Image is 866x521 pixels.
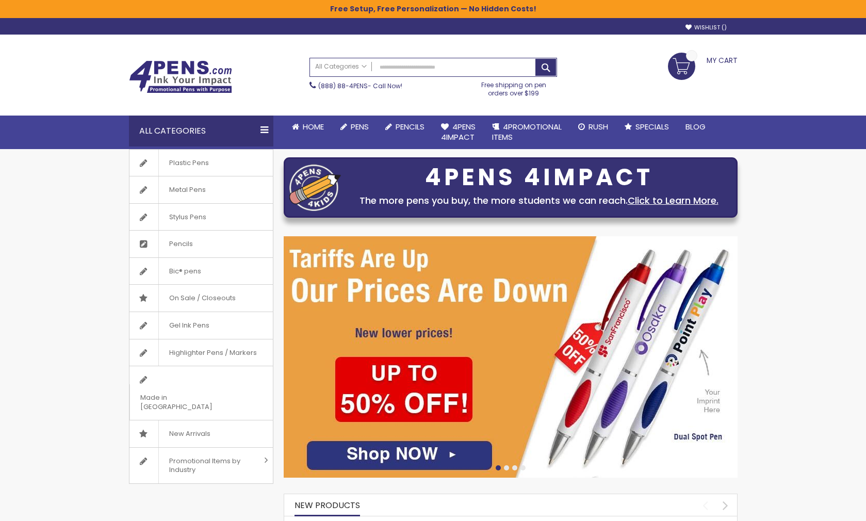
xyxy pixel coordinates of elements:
[470,77,557,97] div: Free shipping on pen orders over $199
[484,116,570,149] a: 4PROMOTIONALITEMS
[589,121,608,132] span: Rush
[129,231,273,257] a: Pencils
[129,150,273,176] a: Plastic Pens
[158,176,216,203] span: Metal Pens
[129,176,273,203] a: Metal Pens
[570,116,616,138] a: Rush
[158,258,211,285] span: Bic® pens
[716,496,734,514] div: next
[284,116,332,138] a: Home
[158,231,203,257] span: Pencils
[685,24,727,31] a: Wishlist
[158,339,267,366] span: Highlighter Pens / Markers
[351,121,369,132] span: Pens
[129,60,232,93] img: 4Pens Custom Pens and Promotional Products
[677,116,714,138] a: Blog
[129,285,273,312] a: On Sale / Closeouts
[318,82,368,90] a: (888) 88-4PENS
[441,121,476,142] span: 4Pens 4impact
[303,121,324,132] span: Home
[346,193,732,208] div: The more pens you buy, the more students we can reach.
[129,448,273,483] a: Promotional Items by Industry
[616,116,677,138] a: Specials
[129,116,273,146] div: All Categories
[492,121,562,142] span: 4PROMOTIONAL ITEMS
[628,194,718,207] a: Click to Learn More.
[158,285,246,312] span: On Sale / Closeouts
[310,58,372,75] a: All Categories
[129,312,273,339] a: Gel Ink Pens
[396,121,424,132] span: Pencils
[158,312,220,339] span: Gel Ink Pens
[129,204,273,231] a: Stylus Pens
[158,420,221,447] span: New Arrivals
[377,116,433,138] a: Pencils
[433,116,484,149] a: 4Pens4impact
[696,496,714,514] div: prev
[158,204,217,231] span: Stylus Pens
[332,116,377,138] a: Pens
[158,448,260,483] span: Promotional Items by Industry
[315,62,367,71] span: All Categories
[129,384,247,420] span: Made in [GEOGRAPHIC_DATA]
[158,150,219,176] span: Plastic Pens
[129,258,273,285] a: Bic® pens
[289,164,341,211] img: four_pen_logo.png
[295,499,360,511] span: New Products
[635,121,669,132] span: Specials
[284,236,738,478] img: /cheap-promotional-products.html
[129,339,273,366] a: Highlighter Pens / Markers
[346,167,732,188] div: 4PENS 4IMPACT
[129,366,273,420] a: Made in [GEOGRAPHIC_DATA]
[685,121,706,132] span: Blog
[318,82,402,90] span: - Call Now!
[129,420,273,447] a: New Arrivals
